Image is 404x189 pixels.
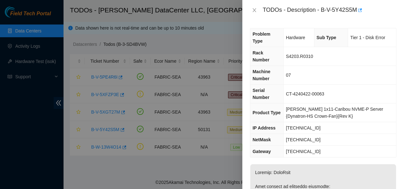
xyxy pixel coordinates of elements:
[350,35,385,40] span: Tier 1 - Disk Error
[286,125,320,130] span: [TECHNICAL_ID]
[252,125,275,130] span: IP Address
[286,35,305,40] span: Hardware
[286,54,313,59] span: S4203.R0310
[286,91,324,96] span: CT-4240422-00063
[250,7,259,13] button: Close
[252,137,271,142] span: NetMask
[252,31,270,44] span: Problem Type
[286,137,320,142] span: [TECHNICAL_ID]
[252,50,269,62] span: Rack Number
[263,5,396,15] div: TODOs - Description - B-V-5Y42S5M
[252,8,257,13] span: close
[286,73,291,78] span: 07
[317,35,336,40] span: Sub Type
[286,149,320,154] span: [TECHNICAL_ID]
[252,110,280,115] span: Product Type
[252,88,269,100] span: Serial Number
[286,107,383,119] span: [PERSON_NAME] 1x11-Caribou NVME-P Server {Dynatron-HS Crown-Fan}{Rev K}
[252,69,270,81] span: Machine Number
[252,149,271,154] span: Gateway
